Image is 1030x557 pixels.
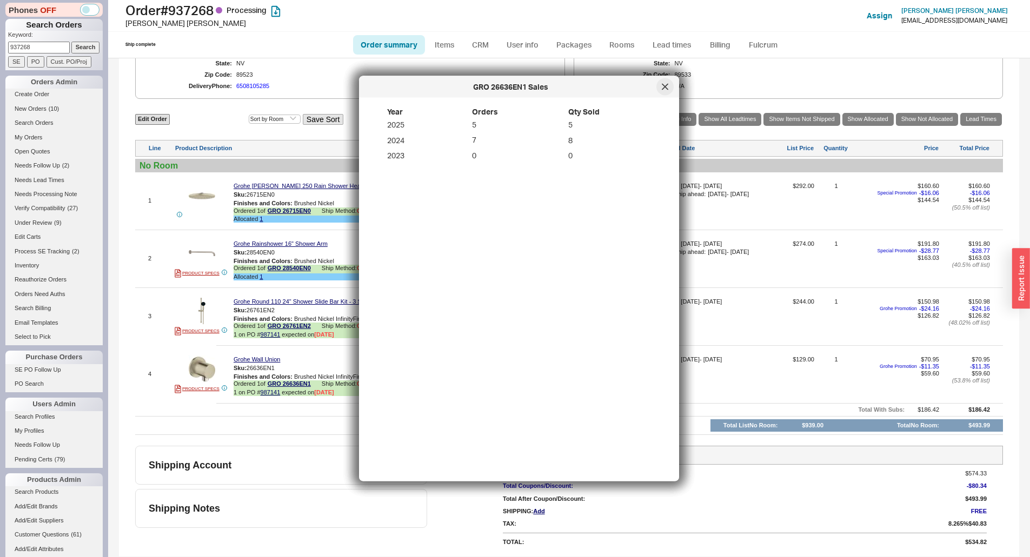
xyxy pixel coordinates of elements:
[589,71,670,78] div: Zip Code:
[234,307,247,313] span: Sku:
[236,83,269,90] div: 6508105285
[234,389,280,396] span: 1 on PO #
[314,389,334,395] span: [DATE]
[15,205,65,211] span: Verify Compatibility
[968,520,987,527] span: $40.83
[878,190,917,196] span: Special Promotion
[880,306,917,312] span: Grohe Promotion
[5,317,103,328] a: Email Templates
[919,363,939,370] span: - $11.35
[247,191,275,198] span: 26715EN0
[5,425,103,437] a: My Profiles
[472,135,566,146] div: 7
[919,190,939,197] span: - $16.06
[968,254,990,261] span: $163.03
[72,248,79,254] span: ( 2 )
[5,331,103,343] a: Select to Pick
[834,183,838,227] div: 1
[234,216,450,223] div: Allocated
[867,10,892,21] button: Assign
[918,254,939,261] span: $163.03
[234,200,450,207] div: Brushed Nickel
[918,298,939,305] span: $150.98
[175,269,220,278] a: PRODUCT SPECS
[234,249,247,256] span: Sku:
[503,470,938,477] div: SubTotal:
[960,113,1002,125] a: Lead Times
[5,274,103,285] a: Reauthorize Orders
[135,114,170,124] a: Edit Order
[247,249,275,256] span: 28540EN0
[503,495,938,502] div: Total After Coupon/Discount:
[234,380,450,388] div: Ordered 1 of Ship Method:
[503,520,938,527] div: Tax:
[602,35,642,55] a: Rooms
[941,145,989,152] div: Total Price
[149,502,422,514] div: Shipping Notes
[148,255,172,262] div: 2
[568,135,662,146] div: 8
[260,273,263,280] a: 1
[15,219,52,226] span: Under Review
[918,197,939,203] span: $144.54
[5,501,103,512] a: Add/Edit Brands
[681,183,722,190] div: [DATE] - [DATE]
[568,119,662,130] div: 5
[234,258,450,265] div: Brushed Nickel
[5,146,103,157] a: Open Quotes
[376,119,470,130] div: 2025
[376,150,470,160] div: 2023
[5,117,103,129] a: Search Orders
[314,331,334,338] span: [DATE]
[834,240,838,285] div: 1
[755,356,814,400] span: $129.00
[472,106,566,117] div: Orders
[968,197,990,203] span: $144.54
[261,389,281,395] a: 987141
[15,441,60,448] span: Needs Follow Up
[568,150,662,160] div: 0
[234,323,450,331] div: Ordered 1 of Ship Method:
[675,71,988,78] div: 89533
[708,249,749,256] div: [DATE] - [DATE]
[62,162,69,169] span: ( 2 )
[681,298,722,305] div: [DATE] - [DATE]
[268,207,311,216] a: GRO 26715EN0
[55,456,65,462] span: ( 79 )
[125,3,518,18] h1: Order # 937268
[503,482,938,489] div: Total Coupons/Discount:
[357,380,378,387] b: Ground
[5,486,103,498] a: Search Products
[234,364,247,371] span: Sku:
[8,56,25,68] input: SE
[708,191,749,198] div: [DATE] - [DATE]
[139,160,999,171] div: No Room
[189,355,215,382] img: 188084_Tempesta_SiloRight_26636EN1_0001_Jul2023_original_qgxmea
[148,371,172,378] div: 4
[5,3,103,17] div: Phones
[5,439,103,451] a: Needs Follow Up
[149,145,173,152] div: Line
[503,508,533,515] div: Shipping:
[763,113,840,125] a: Show Items Not Shipped
[701,35,739,55] a: Billing
[40,4,56,15] span: OFF
[968,183,990,189] span: $160.60
[268,323,311,331] a: GRO 26761EN2
[897,422,939,429] div: Total No Room :
[919,247,939,254] span: - $28.77
[901,7,1008,15] a: [PERSON_NAME] [PERSON_NAME]
[968,312,990,319] span: $126.82
[965,495,987,502] span: $493.99
[970,247,990,254] span: - $28.77
[896,113,958,125] a: Show Not Allocated
[918,406,939,413] div: $186.42
[49,105,59,112] span: ( 10 )
[68,205,78,211] span: ( 27 )
[499,35,547,55] a: User info
[755,183,814,227] span: $292.00
[970,363,990,370] span: - $11.35
[5,246,103,257] a: Process SE Tracking(2)
[175,145,450,152] div: Product Description
[971,508,987,514] span: FREE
